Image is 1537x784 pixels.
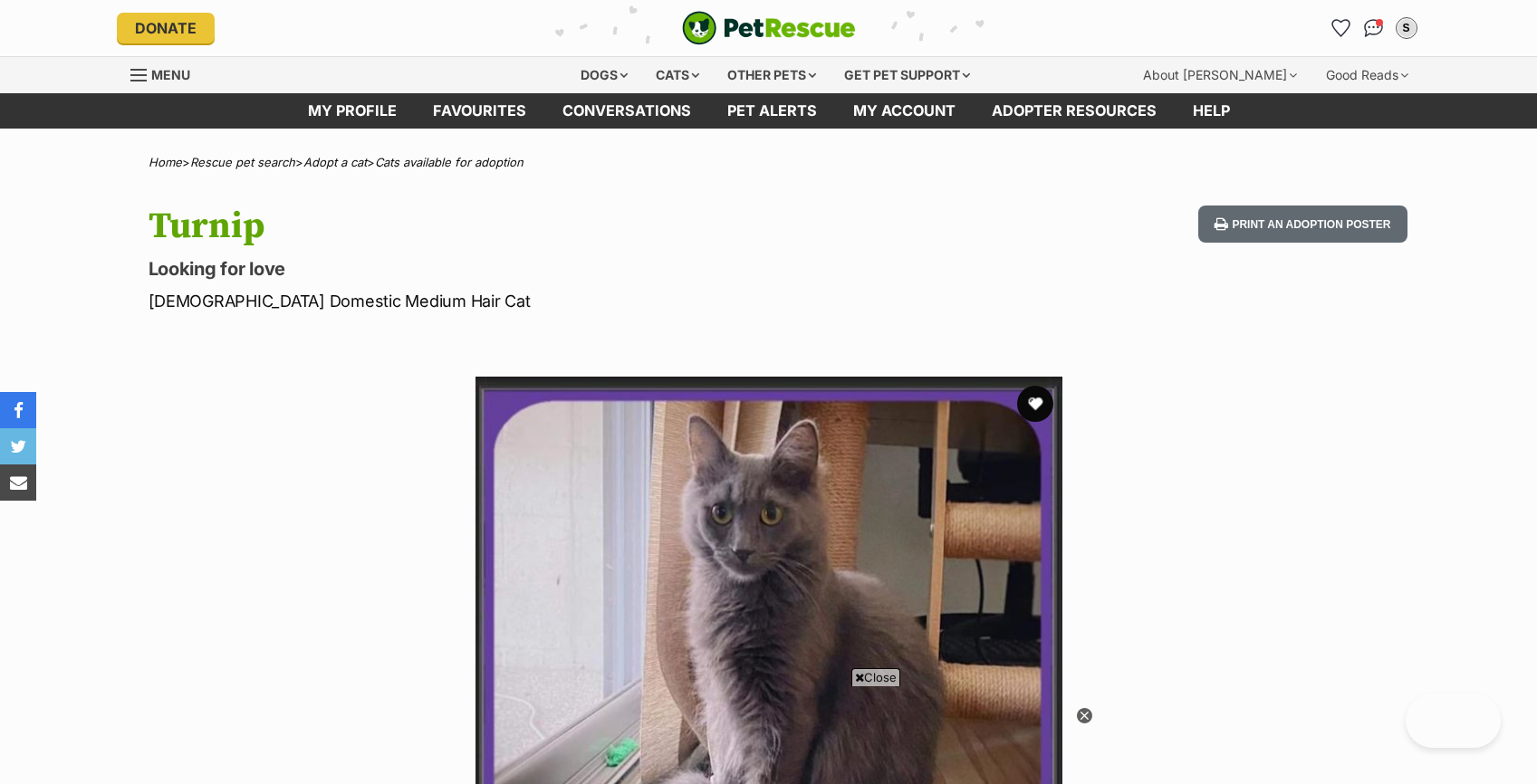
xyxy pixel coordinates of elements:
[130,57,203,90] a: Menu
[831,57,983,93] div: Get pet support
[375,155,524,169] a: Cats available for adoption
[851,668,900,686] span: Close
[709,93,835,129] a: Pet alerts
[103,156,1435,169] div: > > >
[1175,93,1248,129] a: Help
[1359,14,1388,43] a: Conversations
[1398,19,1416,37] div: S
[1327,14,1421,43] ul: Account quick links
[190,155,295,169] a: Rescue pet search
[1017,386,1053,422] button: favourite
[715,57,829,93] div: Other pets
[835,93,974,129] a: My account
[303,155,367,169] a: Adopt a cat
[568,57,640,93] div: Dogs
[1406,693,1501,748] iframe: Help Scout Beacon - Open
[1198,206,1407,243] button: Print an adoption poster
[682,11,856,45] a: PetRescue
[415,93,544,129] a: Favourites
[974,93,1175,129] a: Adopter resources
[117,13,215,43] a: Donate
[1313,57,1421,93] div: Good Reads
[149,206,915,247] h1: Turnip
[149,289,915,313] p: [DEMOGRAPHIC_DATA] Domestic Medium Hair Cat
[544,93,709,129] a: conversations
[643,57,712,93] div: Cats
[1130,57,1310,93] div: About [PERSON_NAME]
[1327,14,1356,43] a: Favourites
[149,155,182,169] a: Home
[290,93,415,129] a: My profile
[149,256,915,282] p: Looking for love
[439,693,1099,775] iframe: Advertisement
[1364,19,1383,37] img: chat-41dd97257d64d25036548639549fe6c8038ab92f7586957e7f3b1b290dea8141.svg
[1392,14,1421,43] button: My account
[151,67,190,82] span: Menu
[682,11,856,45] img: logo-cat-932fe2b9b8326f06289b0f2fb663e598f794de774fb13d1741a6617ecf9a85b4.svg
